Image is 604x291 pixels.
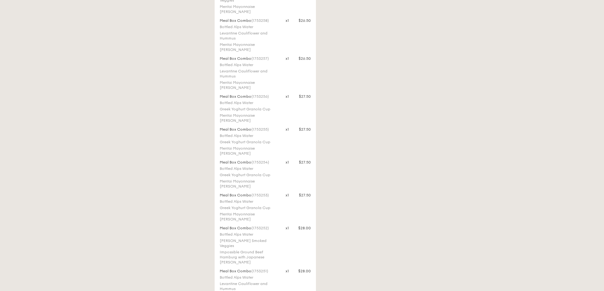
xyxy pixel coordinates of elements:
span: (1753252) [251,226,269,230]
div: Greek Yoghurt Granola Cup [220,107,278,112]
div: Mentai Mayonnaise [PERSON_NAME] [220,212,278,222]
div: $28.00 [298,226,311,231]
span: (1753256) [251,94,269,99]
div: $27.50 [299,127,311,132]
span: (1753254) [251,160,269,164]
div: Meal Box Combo [220,226,278,231]
div: x1 [286,160,289,165]
div: $28.00 [298,269,311,274]
div: Greek Yoghurt Granola Cup [220,172,278,177]
div: $26.50 [299,18,311,23]
div: Meal Box Combo [220,94,278,99]
div: x1 [286,56,289,61]
div: Meal Box Combo [220,56,278,61]
div: x1 [286,226,289,231]
div: Mentai Mayonnaise [PERSON_NAME] [220,179,278,189]
div: Levantine Cauliflower and Hummus [220,31,278,41]
div: Bottled Alps Water [220,62,278,67]
div: Mentai Mayonnaise [PERSON_NAME] [220,42,278,52]
div: x1 [286,94,289,99]
div: $27.50 [299,193,311,198]
div: Bottled Alps Water [220,166,278,171]
div: x1 [286,269,289,274]
div: Bottled Alps Water [220,199,278,204]
div: Meal Box Combo [220,18,278,23]
div: Mentai Mayonnaise [PERSON_NAME] [220,146,278,156]
div: Mentai Mayonnaise [PERSON_NAME] [220,80,278,90]
div: Bottled Alps Water [220,100,278,105]
div: x1 [286,18,289,23]
div: Bottled Alps Water [220,232,278,237]
div: Greek Yoghurt Granola Cup [220,139,278,145]
span: (1753255) [251,127,269,132]
div: Meal Box Combo [220,269,278,274]
span: (1753258) [251,18,269,23]
span: (1753251) [251,269,268,273]
div: [PERSON_NAME] Smoked Veggies [220,238,278,248]
div: Meal Box Combo [220,193,278,198]
div: Meal Box Combo [220,127,278,132]
div: Bottled Alps Water [220,275,278,280]
div: Bottled Alps Water [220,133,278,138]
div: $26.50 [299,56,311,61]
div: x1 [286,127,289,132]
div: Meal Box Combo [220,160,278,165]
div: Greek Yoghurt Granola Cup [220,205,278,210]
span: (1753253) [251,193,269,197]
div: Impossible Ground Beef Hamburg with Japanese [PERSON_NAME] [220,250,278,265]
div: Bottled Alps Water [220,24,278,29]
div: $27.50 [299,94,311,99]
div: x1 [286,193,289,198]
span: (1753257) [251,56,269,61]
div: $27.50 [299,160,311,165]
div: Levantine Cauliflower and Hummus [220,69,278,79]
div: Mentai Mayonnaise [PERSON_NAME] [220,113,278,123]
div: Mentai Mayonnaise [PERSON_NAME] [220,4,278,14]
